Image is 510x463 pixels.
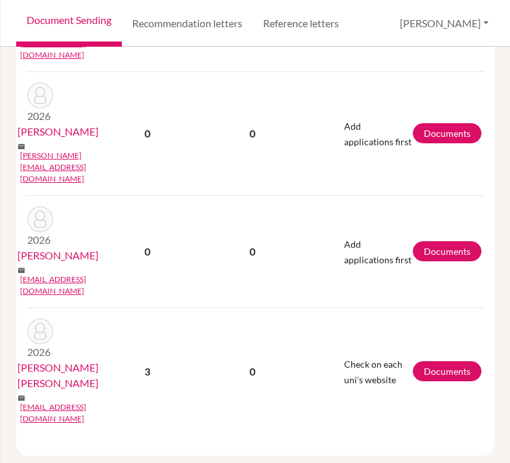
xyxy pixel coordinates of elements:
[27,232,53,248] p: 2026
[192,364,312,379] p: 0
[145,365,150,377] b: 3
[20,150,113,185] a: [PERSON_NAME][EMAIL_ADDRESS][DOMAIN_NAME]
[27,82,53,108] img: Weiler, Nina
[20,38,113,61] a: [EMAIL_ADDRESS][DOMAIN_NAME]
[17,394,25,402] span: mail
[17,124,99,139] a: [PERSON_NAME]
[344,239,411,265] span: Add applications first
[17,360,113,391] a: [PERSON_NAME] [PERSON_NAME]
[20,274,113,297] a: [EMAIL_ADDRESS][DOMAIN_NAME]
[192,126,312,141] p: 0
[27,344,53,360] p: 2026
[27,206,53,232] img: Weiler, Cristina
[413,123,481,143] a: Documents
[27,318,53,344] img: Yang, Ming Yi Camille
[145,127,150,139] b: 0
[394,11,494,36] button: [PERSON_NAME]
[145,245,150,257] b: 0
[413,361,481,381] a: Documents
[344,359,402,385] span: Check on each uni's website
[27,108,53,124] p: 2026
[192,244,312,259] p: 0
[17,143,25,150] span: mail
[344,121,411,147] span: Add applications first
[413,241,481,261] a: Documents
[20,401,113,425] a: [EMAIL_ADDRESS][DOMAIN_NAME]
[17,267,25,274] span: mail
[17,248,99,263] a: [PERSON_NAME]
